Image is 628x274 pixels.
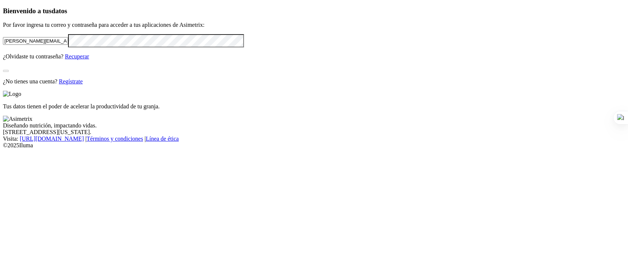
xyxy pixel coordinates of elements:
p: Por favor ingresa tu correo y contraseña para acceder a tus aplicaciones de Asimetrix: [3,22,625,28]
div: [STREET_ADDRESS][US_STATE]. [3,129,625,136]
a: [URL][DOMAIN_NAME] [20,136,84,142]
span: datos [52,7,67,15]
div: Visita : | | [3,136,625,142]
p: Tus datos tienen el poder de acelerar la productividad de tu granja. [3,103,625,110]
img: Asimetrix [3,116,32,122]
input: Tu correo [3,37,68,45]
a: Línea de ética [146,136,179,142]
p: ¿No tienes una cuenta? [3,78,625,85]
p: ¿Olvidaste tu contraseña? [3,53,625,60]
a: Regístrate [59,78,83,84]
a: Recuperar [65,53,89,60]
a: Términos y condiciones [86,136,143,142]
div: © 2025 Iluma [3,142,625,149]
h3: Bienvenido a tus [3,7,625,15]
img: Logo [3,91,21,97]
div: Diseñando nutrición, impactando vidas. [3,122,625,129]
